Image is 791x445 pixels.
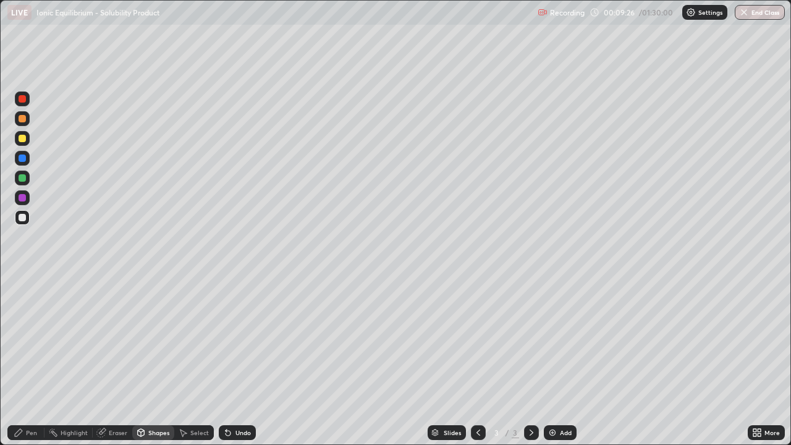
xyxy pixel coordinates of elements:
img: add-slide-button [548,428,557,438]
div: Shapes [148,430,169,436]
div: Select [190,430,209,436]
div: 3 [491,429,503,436]
div: Slides [444,430,461,436]
img: class-settings-icons [686,7,696,17]
div: More [764,430,780,436]
div: / [505,429,509,436]
p: Settings [698,9,722,15]
img: end-class-cross [739,7,749,17]
p: LIVE [11,7,28,17]
p: Ionic Equilibrium - Solubility Product [36,7,159,17]
button: End Class [735,5,785,20]
div: 3 [512,427,519,438]
img: recording.375f2c34.svg [538,7,548,17]
p: Recording [550,8,585,17]
div: Highlight [61,430,88,436]
div: Pen [26,430,37,436]
div: Eraser [109,430,127,436]
div: Add [560,430,572,436]
div: Undo [235,430,251,436]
